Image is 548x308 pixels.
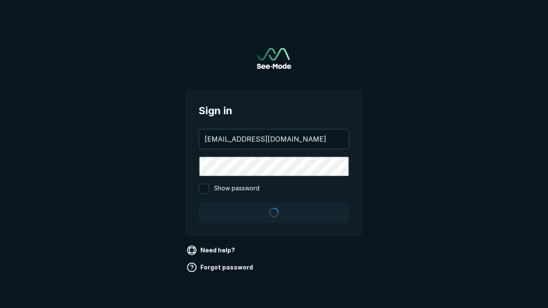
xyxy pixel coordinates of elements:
img: See-Mode Logo [257,48,291,69]
a: Forgot password [185,261,256,274]
input: your@email.com [200,130,348,148]
span: Sign in [199,103,349,118]
a: Need help? [185,243,238,257]
span: Show password [214,184,259,194]
a: Go to sign in [257,48,291,69]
